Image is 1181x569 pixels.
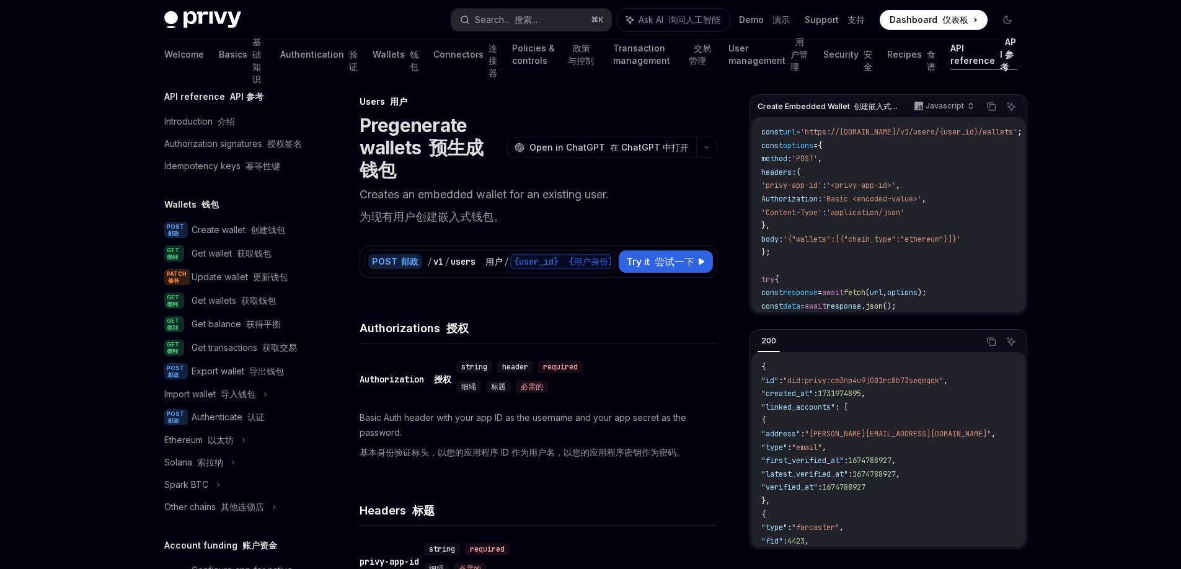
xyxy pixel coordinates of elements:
span: "created_at" [761,389,813,399]
span: 1674788927 [822,482,865,492]
div: Other chains [164,500,264,514]
a: Transaction management 交易管理 [613,40,714,69]
a: API reference API 参考 [950,40,1017,69]
span: header [502,362,528,372]
font: 预生成钱包 [360,136,484,181]
span: body: [761,234,783,244]
button: Ask AI [1003,99,1019,115]
span: "email" [792,443,822,452]
span: 标题 [491,382,506,392]
div: Get transactions [192,340,297,355]
font: 授权 [446,322,469,335]
span: , [944,376,948,386]
font: 更新钱包 [253,271,288,282]
div: Solana [164,455,223,470]
span: , [818,154,822,164]
div: Create wallet [192,223,285,237]
span: const [761,141,783,151]
span: { [761,415,766,425]
span: , [822,443,826,452]
span: string [429,544,455,554]
span: await [805,301,826,311]
a: GET 得到Get balance 获得平衡 [154,312,313,336]
button: Copy the contents from the code block [983,99,999,115]
span: { [774,275,779,284]
font: 邮政 [168,230,179,237]
span: ; [1017,127,1022,137]
a: Security 安全 [823,40,872,69]
span: const [761,301,783,311]
font: 政策与控制 [568,43,594,66]
span: "verified_at" [761,482,818,492]
div: Get wallet [192,246,272,261]
span: "type" [761,443,787,452]
span: = [800,301,805,311]
font: {用户身份} [568,256,613,267]
font: 钱包 [201,199,219,210]
span: { [761,509,766,519]
font: 授权 [434,374,451,385]
span: Create Embedded Wallet [758,102,903,112]
span: GET [164,245,184,262]
div: / [427,255,432,268]
div: Idempotency keys [164,159,280,174]
font: 用户 [485,256,503,267]
button: Toggle dark mode [997,10,1017,30]
font: 授权签名 [267,138,302,149]
span: , [991,429,996,439]
font: 得到 [167,324,178,331]
a: POST 邮政Authenticate 认证 [154,405,313,429]
span: "farcaster" [792,523,839,532]
span: "[PERSON_NAME][EMAIL_ADDRESS][DOMAIN_NAME]" [805,429,991,439]
span: options [887,288,918,298]
font: 用户 [390,96,407,107]
span: 1731974895 [818,389,861,399]
div: Introduction [164,114,235,129]
span: 'privy-app-id' [761,180,822,190]
font: 食谱 [927,49,936,72]
font: 获得平衡 [246,319,281,329]
span: '{"wallets":[{"chain_type":"ethereum"}]}' [783,234,961,244]
span: const [761,127,783,137]
span: : [ [835,402,848,412]
font: 标题 [412,504,435,517]
font: 创建嵌入式钱包 [854,102,906,111]
a: POST 邮政Create wallet 创建钱包 [154,218,313,242]
span: , [891,456,896,465]
span: : [787,443,792,452]
font: 导入钱包 [221,389,255,399]
span: method: [761,154,792,164]
font: 得到 [167,254,178,260]
span: try [761,275,774,284]
div: Ethereum [164,433,234,448]
a: Dashboard 仪表板 [880,10,988,30]
span: await [822,288,844,298]
a: GET 得到Get wallets 获取钱包 [154,289,313,312]
a: Introduction 介绍 [154,110,313,133]
font: 安全 [864,49,872,72]
span: GET [164,316,184,332]
span: ⌘ K [591,15,604,25]
div: POST [368,254,422,269]
font: 在 ChatGPT 中打开 [610,142,689,152]
span: url [783,127,796,137]
span: : [800,429,805,439]
span: data [783,301,800,311]
span: : [787,523,792,532]
div: required [538,361,583,373]
h5: Account funding [164,538,277,553]
div: 必需的 [516,381,548,393]
span: : [779,376,783,386]
font: 幂等性键 [245,161,280,171]
button: Ask AI 询问人工智能 [617,9,729,31]
span: headers: [761,167,796,177]
font: 以太坊 [208,434,234,445]
span: { [796,167,800,177]
span: = [796,127,800,137]
font: 邮政 [401,256,418,267]
font: 得到 [167,348,178,355]
div: privy-app-id [360,555,419,568]
a: GET 得到Get wallet 获取钱包 [154,242,313,265]
a: Idempotency keys 幂等性键 [154,155,313,177]
font: 搜索... [515,14,537,25]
